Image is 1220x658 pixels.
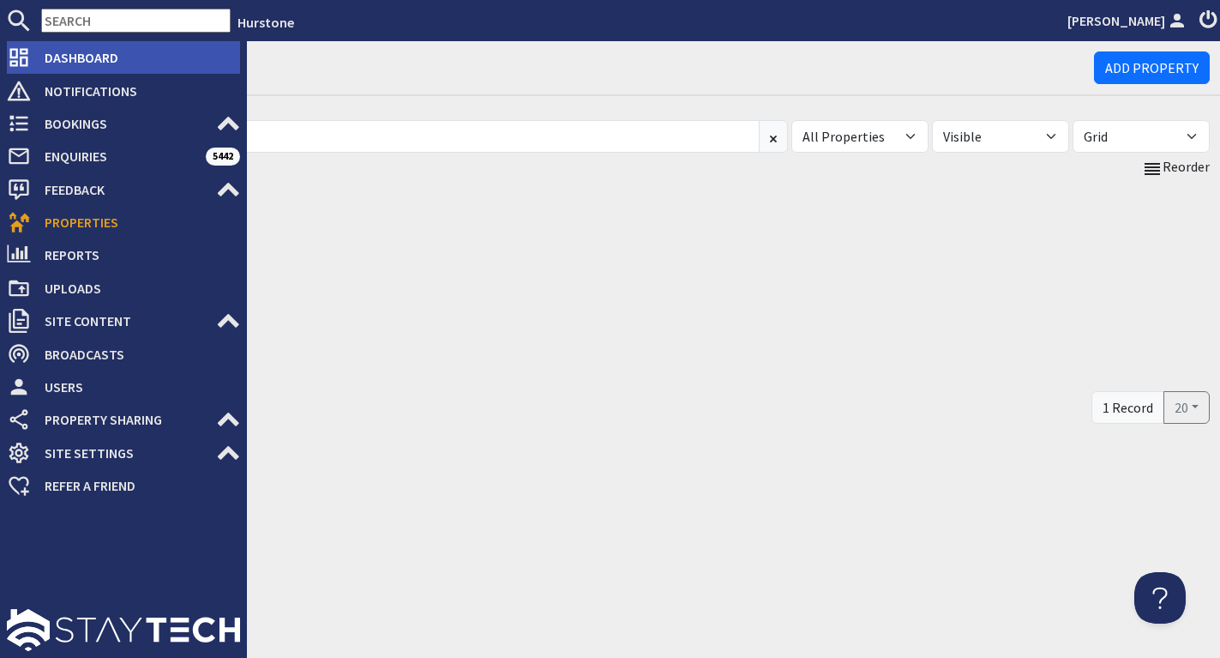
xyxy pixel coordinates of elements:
[7,110,240,137] a: Bookings
[31,44,240,71] span: Dashboard
[41,9,231,33] input: SEARCH
[31,341,240,368] span: Broadcasts
[7,241,240,269] a: Reports
[31,439,216,467] span: Site Settings
[7,439,240,467] a: Site Settings
[1067,10,1189,31] a: [PERSON_NAME]
[7,208,240,236] a: Properties
[31,208,240,236] span: Properties
[1091,391,1164,424] div: 1 Record
[7,406,240,433] a: Property Sharing
[31,77,240,105] span: Notifications
[31,472,240,499] span: Refer a Friend
[31,373,240,401] span: Users
[7,176,240,203] a: Feedback
[7,307,240,335] a: Site Content
[7,472,240,499] a: Refer a Friend
[51,120,760,153] input: Search...
[1163,391,1210,424] button: 20
[7,77,240,105] a: Notifications
[7,142,240,170] a: Enquiries 5442
[7,44,240,71] a: Dashboard
[1142,156,1210,178] a: Reorder
[31,307,216,335] span: Site Content
[7,373,240,401] a: Users
[1094,51,1210,84] a: Add Property
[31,241,240,269] span: Reports
[31,406,216,433] span: Property Sharing
[7,275,240,302] a: Uploads
[31,176,216,203] span: Feedback
[7,609,240,651] img: staytech_l_w-4e588a39d9fa60e82540d7cfac8cfe4b7147e857d3e8dbdfbd41c59d52db0ec4.svg
[31,142,206,170] span: Enquiries
[1134,572,1186,624] iframe: Toggle Customer Support
[206,148,240,165] span: 5442
[31,110,216,137] span: Bookings
[31,275,240,302] span: Uploads
[7,341,240,368] a: Broadcasts
[237,14,294,31] a: Hurstone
